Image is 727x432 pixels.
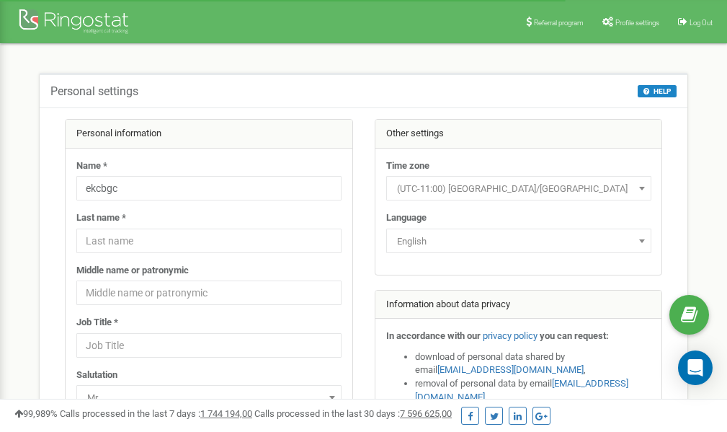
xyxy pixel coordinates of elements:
span: 99,989% [14,408,58,419]
span: Mr. [76,385,342,410]
a: privacy policy [483,330,538,341]
span: Calls processed in the last 7 days : [60,408,252,419]
span: Calls processed in the last 30 days : [254,408,452,419]
strong: In accordance with our [386,330,481,341]
span: Log Out [690,19,713,27]
div: Open Intercom Messenger [678,351,713,385]
label: Middle name or patronymic [76,264,189,278]
label: Name * [76,159,107,173]
input: Last name [76,229,342,253]
span: English [391,232,646,252]
input: Middle name or patronymic [76,281,342,305]
span: English [386,229,651,253]
label: Time zone [386,159,429,173]
span: Mr. [81,388,336,408]
u: 7 596 625,00 [400,408,452,419]
span: Referral program [534,19,584,27]
span: (UTC-11:00) Pacific/Midway [391,179,646,199]
input: Name [76,176,342,200]
div: Personal information [66,120,352,149]
label: Salutation [76,369,117,382]
li: download of personal data shared by email , [415,351,651,377]
label: Last name * [76,211,126,225]
strong: you can request: [540,330,609,341]
u: 1 744 194,00 [200,408,252,419]
span: (UTC-11:00) Pacific/Midway [386,176,651,200]
h5: Personal settings [50,85,138,98]
input: Job Title [76,333,342,358]
button: HELP [638,85,677,97]
label: Job Title * [76,316,118,330]
a: [EMAIL_ADDRESS][DOMAIN_NAME] [437,364,584,375]
li: removal of personal data by email , [415,377,651,404]
span: Profile settings [615,19,659,27]
div: Information about data privacy [375,291,662,319]
label: Language [386,211,427,225]
div: Other settings [375,120,662,149]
